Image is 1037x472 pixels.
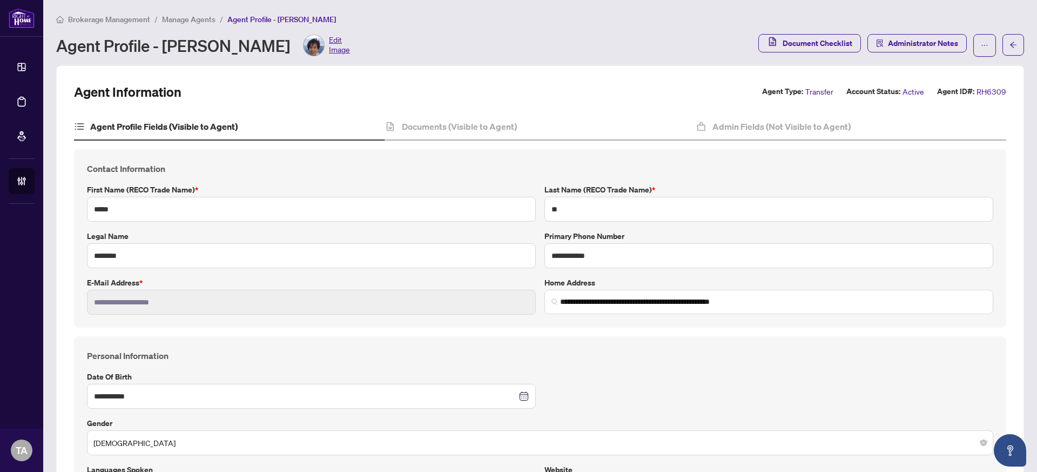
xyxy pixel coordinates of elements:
div: Agent Profile - [PERSON_NAME] [56,35,350,56]
span: close-circle [980,440,987,446]
span: solution [876,39,884,47]
h4: Contact Information [87,162,993,175]
label: Legal Name [87,230,536,242]
span: Edit Image [329,35,350,56]
h4: Admin Fields (Not Visible to Agent) [712,120,851,133]
h4: Documents (Visible to Agent) [402,120,517,133]
h4: Agent Profile Fields (Visible to Agent) [90,120,238,133]
img: search_icon [551,298,558,305]
li: / [220,13,223,25]
label: Agent Type: [762,85,803,98]
span: Document Checklist [783,35,852,52]
h4: Personal Information [87,349,993,362]
span: Transfer [805,85,833,98]
img: logo [9,8,35,28]
span: Agent Profile - [PERSON_NAME] [227,15,336,24]
img: Profile Icon [304,35,324,56]
button: Administrator Notes [867,34,967,52]
li: / [154,13,158,25]
label: Agent ID#: [937,85,974,98]
span: arrow-left [1009,41,1017,49]
h2: Agent Information [74,83,181,101]
label: Home Address [544,277,993,289]
span: Active [903,85,924,98]
span: Brokerage Management [68,15,150,24]
button: Document Checklist [758,34,861,52]
span: Manage Agents [162,15,216,24]
span: Female [93,433,987,453]
label: Date of Birth [87,371,536,383]
button: Open asap [994,434,1026,467]
span: RH6309 [977,85,1006,98]
label: Account Status: [846,85,900,98]
label: Primary Phone Number [544,230,993,242]
span: home [56,16,64,23]
span: ellipsis [981,42,988,49]
label: First Name (RECO Trade Name) [87,184,536,196]
span: TA [16,443,28,458]
label: E-mail Address [87,277,536,289]
label: Last Name (RECO Trade Name) [544,184,993,196]
span: Administrator Notes [888,35,958,52]
label: Gender [87,417,993,429]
